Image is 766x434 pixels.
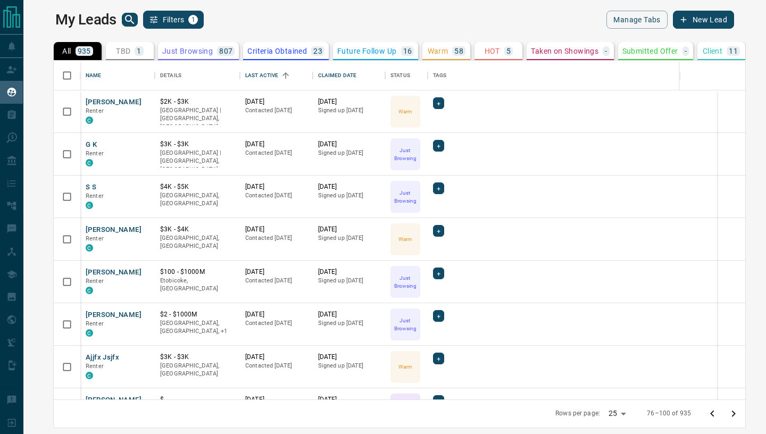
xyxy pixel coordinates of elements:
[86,244,93,252] div: condos.ca
[437,98,440,108] span: +
[433,268,444,279] div: +
[86,363,104,370] span: Renter
[605,47,607,55] p: -
[398,235,412,243] p: Warm
[160,310,235,319] p: $2 - $1000M
[219,47,232,55] p: 807
[743,189,759,205] button: more
[245,106,307,115] p: Contacted [DATE]
[160,225,235,234] p: $3K - $4K
[245,310,307,319] p: [DATE]
[428,47,448,55] p: Warm
[86,159,93,166] div: condos.ca
[392,146,419,162] p: Just Browsing
[86,140,97,150] button: G K
[385,61,428,90] div: Status
[729,47,738,55] p: 11
[86,395,141,405] button: [PERSON_NAME]
[743,359,759,375] button: more
[392,274,419,290] p: Just Browsing
[160,395,235,404] p: $---
[392,189,419,205] p: Just Browsing
[86,287,93,294] div: condos.ca
[122,13,138,27] button: search button
[604,406,630,421] div: 25
[454,47,463,55] p: 58
[433,61,447,90] div: Tags
[437,268,440,279] span: +
[245,268,307,277] p: [DATE]
[245,319,307,328] p: Contacted [DATE]
[743,231,759,247] button: more
[318,362,380,370] p: Signed up [DATE]
[743,274,759,290] button: more
[160,97,235,106] p: $2K - $3K
[398,107,412,115] p: Warm
[433,97,444,109] div: +
[160,140,235,149] p: $3K - $3K
[437,226,440,236] span: +
[155,61,240,90] div: Details
[318,149,380,157] p: Signed up [DATE]
[390,61,410,90] div: Status
[318,277,380,285] p: Signed up [DATE]
[86,268,141,278] button: [PERSON_NAME]
[318,310,380,319] p: [DATE]
[437,353,440,364] span: +
[673,11,734,29] button: New Lead
[62,47,71,55] p: All
[433,182,444,194] div: +
[160,353,235,362] p: $3K - $3K
[392,316,419,332] p: Just Browsing
[437,183,440,194] span: +
[398,363,412,371] p: Warm
[743,316,759,332] button: more
[685,47,687,55] p: -
[160,61,181,90] div: Details
[318,140,380,149] p: [DATE]
[160,277,235,293] p: Etobicoke, [GEOGRAPHIC_DATA]
[622,47,678,55] p: Submitted Offer
[160,319,235,336] p: Toronto
[86,116,93,124] div: condos.ca
[245,225,307,234] p: [DATE]
[337,47,396,55] p: Future Follow Up
[86,193,104,199] span: Renter
[86,61,102,90] div: Name
[160,149,235,174] p: [GEOGRAPHIC_DATA] | [GEOGRAPHIC_DATA], [GEOGRAPHIC_DATA]
[723,403,744,424] button: Go to next page
[86,320,104,327] span: Renter
[313,61,386,90] div: Claimed Date
[318,106,380,115] p: Signed up [DATE]
[433,395,444,407] div: +
[318,353,380,362] p: [DATE]
[160,362,235,378] p: [GEOGRAPHIC_DATA], [GEOGRAPHIC_DATA]
[160,234,235,251] p: [GEOGRAPHIC_DATA], [GEOGRAPHIC_DATA]
[78,47,91,55] p: 935
[313,47,322,55] p: 23
[245,149,307,157] p: Contacted [DATE]
[555,409,600,418] p: Rows per page:
[137,47,141,55] p: 1
[86,310,141,320] button: [PERSON_NAME]
[318,182,380,191] p: [DATE]
[485,47,500,55] p: HOT
[318,61,357,90] div: Claimed Date
[143,11,204,29] button: Filters1
[86,225,141,235] button: [PERSON_NAME]
[160,106,235,131] p: [GEOGRAPHIC_DATA] | [GEOGRAPHIC_DATA], [GEOGRAPHIC_DATA]
[606,11,667,29] button: Manage Tabs
[86,107,104,114] span: Renter
[703,47,722,55] p: Client
[116,47,130,55] p: TBD
[428,61,718,90] div: Tags
[245,140,307,149] p: [DATE]
[743,146,759,162] button: more
[245,182,307,191] p: [DATE]
[318,395,380,404] p: [DATE]
[245,234,307,243] p: Contacted [DATE]
[245,97,307,106] p: [DATE]
[245,395,307,404] p: [DATE]
[55,11,116,28] h1: My Leads
[86,278,104,285] span: Renter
